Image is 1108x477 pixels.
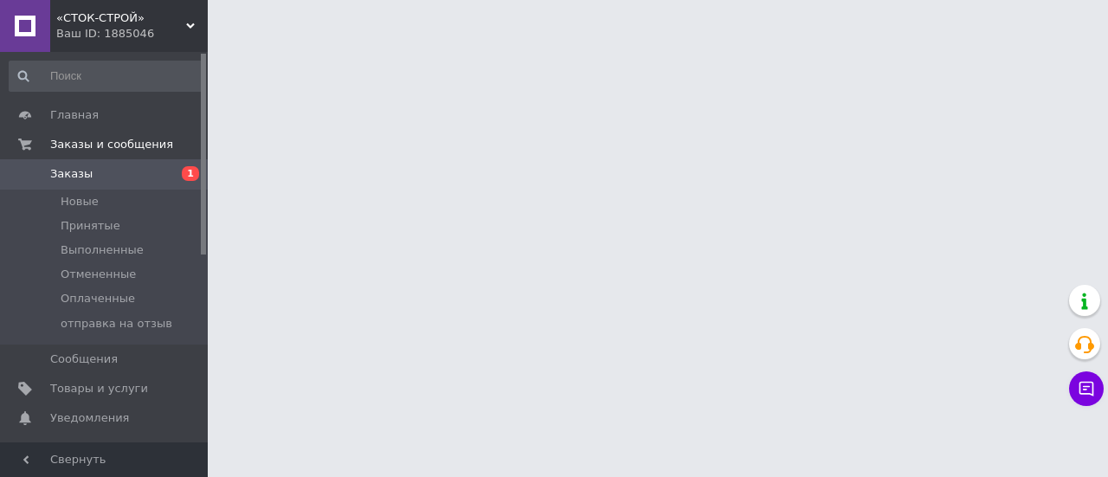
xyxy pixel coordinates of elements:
span: «СТОК-СТРОЙ» [56,10,186,26]
span: Оплаченные [61,291,135,306]
span: Выполненные [61,242,144,258]
span: Главная [50,107,99,123]
span: 1 [182,166,199,181]
input: Поиск [9,61,204,92]
span: Сообщения [50,351,118,367]
span: Принятые [61,218,120,234]
div: Ваш ID: 1885046 [56,26,208,42]
span: Новые [61,194,99,209]
span: Показатели работы компании [50,440,160,471]
span: Заказы [50,166,93,182]
span: Товары и услуги [50,381,148,396]
span: отправка на отзыв [61,316,172,332]
span: Заказы и сообщения [50,137,173,152]
button: Чат с покупателем [1069,371,1104,406]
span: Отмененные [61,267,136,282]
span: Уведомления [50,410,129,426]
